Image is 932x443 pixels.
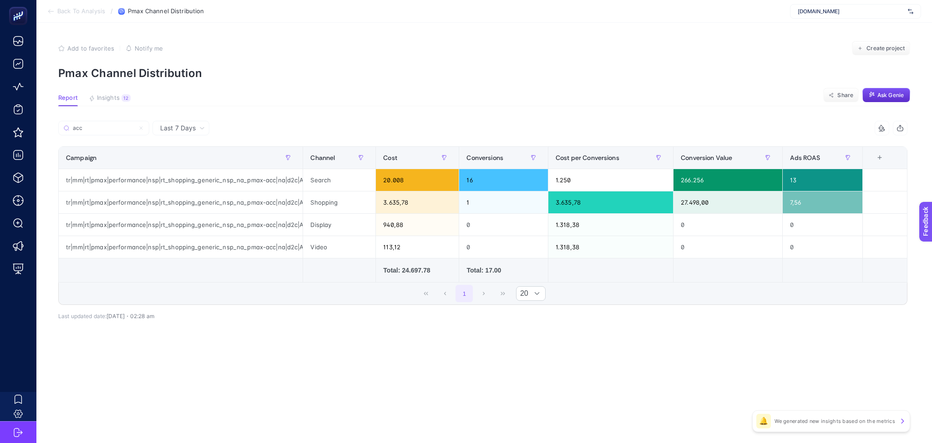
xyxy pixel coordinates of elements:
[59,236,303,258] div: tr|mm|rt|pmax|performance|nsp|rt_shopping_generic_nsp_na_pmax-acc|na|d2c|AOP|OSB0002ISO
[674,169,782,191] div: 266.256
[456,285,473,302] button: 1
[57,8,105,15] span: Back To Analysis
[303,214,375,236] div: Display
[66,154,96,161] span: Campaign
[128,8,204,15] span: Pmax Channel Distribution
[783,191,862,213] div: 7,56
[798,8,904,15] span: [DOMAIN_NAME]
[866,45,905,52] span: Create project
[310,154,335,161] span: Channel
[674,214,782,236] div: 0
[135,45,163,52] span: Notify me
[681,154,732,161] span: Conversion Value
[466,154,503,161] span: Conversions
[548,236,673,258] div: 1.318,38
[73,125,135,132] input: Search
[303,236,375,258] div: Video
[122,94,131,102] div: 12
[790,154,820,161] span: Ads ROAS
[106,313,154,319] span: [DATE]・02:28 am
[548,191,673,213] div: 3.635,78
[58,94,78,102] span: Report
[459,236,548,258] div: 0
[783,214,862,236] div: 0
[459,191,548,213] div: 1
[58,67,910,80] p: Pmax Channel Distribution
[837,92,853,99] span: Share
[59,214,303,236] div: tr|mm|rt|pmax|performance|nsp|rt_shopping_generic_nsp_na_pmax-acc|na|d2c|AOP|OSB0002ISO
[376,236,459,258] div: 113,12
[548,214,673,236] div: 1.318,38
[383,154,397,161] span: Cost
[58,45,114,52] button: Add to favorites
[459,169,548,191] div: 16
[5,3,35,10] span: Feedback
[517,287,528,300] span: Rows per page
[303,169,375,191] div: Search
[548,169,673,191] div: 1.250
[59,191,303,213] div: tr|mm|rt|pmax|performance|nsp|rt_shopping_generic_nsp_na_pmax-acc|na|d2c|AOP|OSB0002ISO
[852,41,910,56] button: Create project
[908,7,913,16] img: svg%3e
[674,191,782,213] div: 27.498,00
[459,214,548,236] div: 0
[877,92,904,99] span: Ask Genie
[376,191,459,213] div: 3.635,78
[303,191,375,213] div: Shopping
[674,236,782,258] div: 0
[376,214,459,236] div: 940,88
[376,169,459,191] div: 20.008
[871,154,888,161] div: +
[111,7,113,15] span: /
[126,45,163,52] button: Notify me
[556,154,619,161] span: Cost per Conversions
[783,169,862,191] div: 13
[862,88,910,103] button: Ask Genie
[59,169,303,191] div: tr|mm|rt|pmax|performance|nsp|rt_shopping_generic_nsp_na_pmax-acc|na|d2c|AOP|OSB0002ISO
[466,266,541,275] div: Total: 17.00
[58,313,106,319] span: Last updated date:
[160,124,196,133] span: Last 7 Days
[823,88,859,103] button: Share
[97,94,120,102] span: Insights
[58,135,907,319] div: Last 7 Days
[783,236,862,258] div: 0
[870,154,877,174] div: 7 items selected
[383,266,451,275] div: Total: 24.697.78
[67,45,114,52] span: Add to favorites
